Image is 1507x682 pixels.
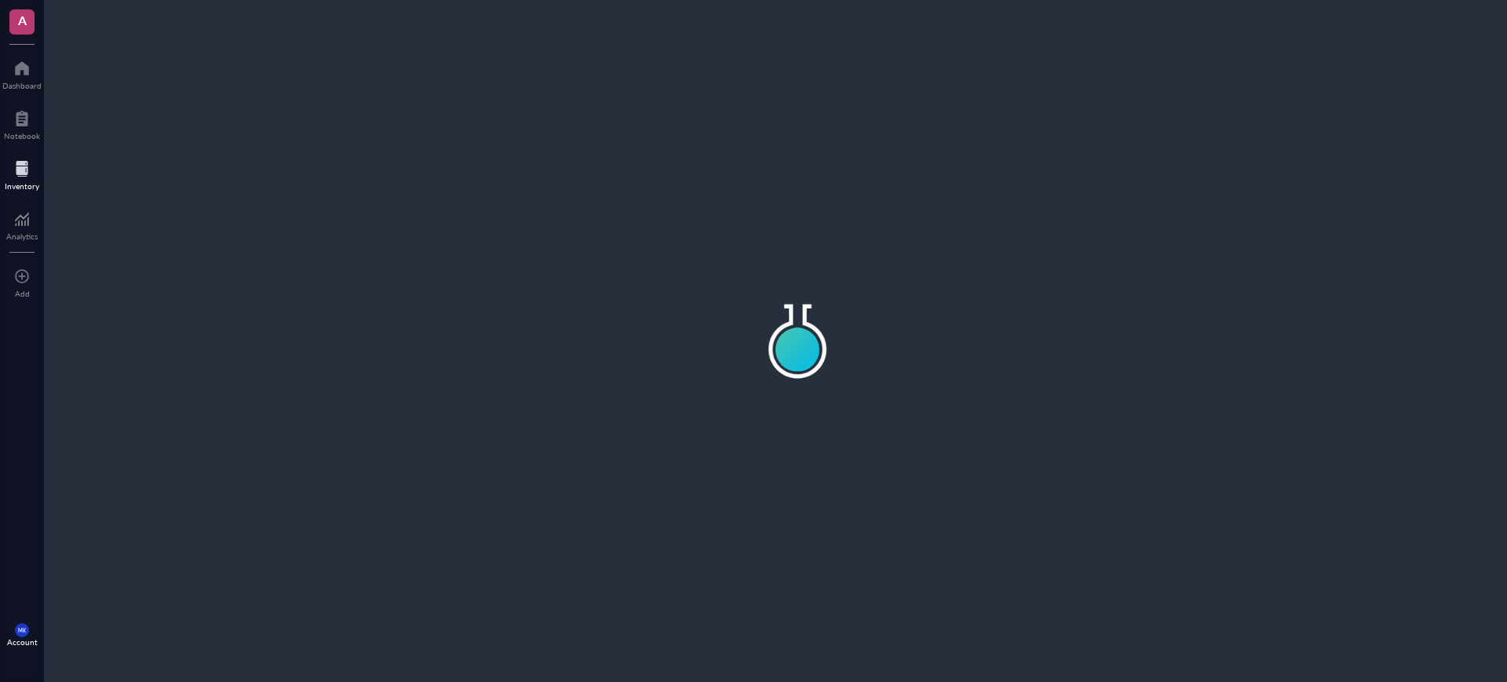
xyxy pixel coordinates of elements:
[5,156,39,191] a: Inventory
[6,206,38,241] a: Analytics
[18,10,27,30] span: A
[6,232,38,241] div: Analytics
[2,56,42,90] a: Dashboard
[7,637,38,647] div: Account
[15,289,30,298] div: Add
[2,81,42,90] div: Dashboard
[4,131,40,140] div: Notebook
[18,627,26,633] span: MK
[5,181,39,191] div: Inventory
[4,106,40,140] a: Notebook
